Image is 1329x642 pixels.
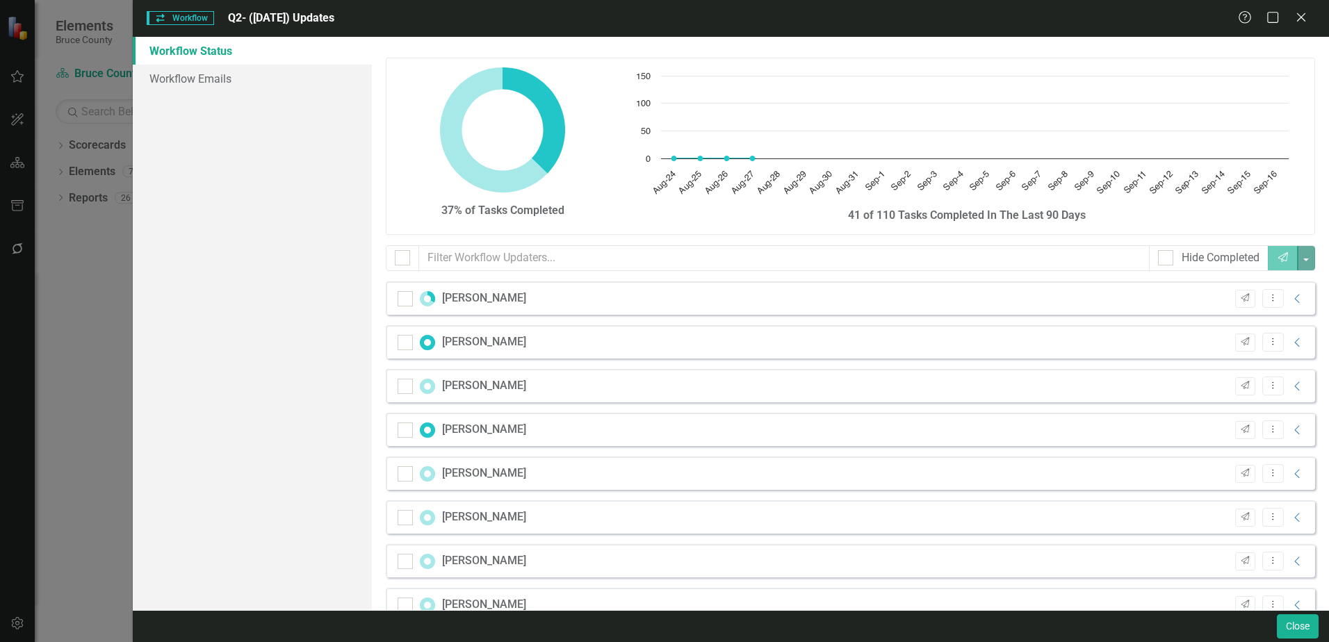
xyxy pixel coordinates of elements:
text: Sep-5 [968,170,991,192]
text: Aug-28 [756,170,782,196]
text: Aug-25 [677,170,703,196]
text: Sep-6 [995,170,1018,192]
text: Sep-13 [1174,170,1200,196]
div: [PERSON_NAME] [442,334,526,350]
path: Aug-25, 0. Tasks Completed. [698,156,703,161]
text: Sep-9 [1073,170,1096,192]
text: Sep-12 [1148,170,1174,196]
text: Aug-27 [729,170,756,196]
path: Aug-27, 0. Tasks Completed. [750,156,756,161]
div: Chart. Highcharts interactive chart. [629,69,1304,208]
div: [PERSON_NAME] [442,290,526,306]
strong: 41 of 110 Tasks Completed In The Last 90 Days [848,208,1086,222]
text: Sep-16 [1253,170,1279,196]
svg: Interactive chart [629,69,1296,208]
div: [PERSON_NAME] [442,378,526,394]
text: Sep-10 [1095,170,1122,196]
button: Close [1277,614,1319,639]
strong: 37% of Tasks Completed [441,204,564,217]
text: Sep-8 [1047,170,1070,192]
text: Sep-15 [1226,170,1253,196]
div: Hide Completed [1182,250,1259,266]
div: [PERSON_NAME] [442,466,526,481]
text: Sep-14 [1200,170,1227,196]
div: [PERSON_NAME] [442,509,526,525]
text: 100 [636,99,651,108]
div: [PERSON_NAME] [442,422,526,438]
span: Workflow [147,11,213,25]
text: 150 [636,72,651,81]
text: Aug-31 [834,170,861,196]
div: [PERSON_NAME] [442,597,526,613]
text: Sep-1 [864,170,887,192]
text: Sep-7 [1020,170,1043,192]
text: 0 [646,155,651,164]
div: [PERSON_NAME] [442,553,526,569]
text: Aug-29 [782,170,808,196]
text: Sep-11 [1123,170,1148,195]
path: Aug-26, 0. Tasks Completed. [724,156,730,161]
text: Sep-3 [916,170,939,192]
text: Aug-30 [808,170,834,196]
text: Aug-26 [703,170,730,196]
span: Q2- ([DATE]) Updates [228,11,334,24]
text: 50 [641,127,651,136]
path: Aug-24, 0. Tasks Completed. [671,156,677,161]
text: Sep-2 [890,170,913,192]
input: Filter Workflow Updaters... [418,245,1150,271]
a: Workflow Status [133,37,372,65]
text: Sep-4 [942,170,965,192]
a: Workflow Emails [133,65,372,92]
text: Aug-24 [651,170,678,196]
